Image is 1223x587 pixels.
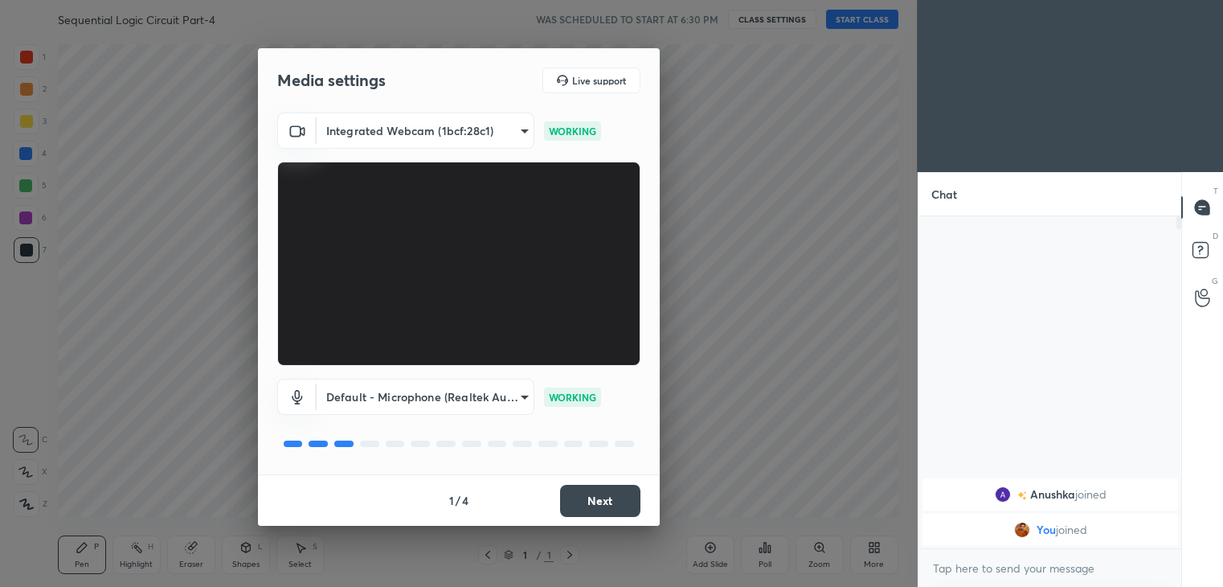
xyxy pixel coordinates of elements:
p: WORKING [549,390,596,404]
div: Integrated Webcam (1bcf:28c1) [317,379,534,415]
span: You [1036,523,1055,536]
p: T [1213,185,1218,197]
h4: 1 [449,492,454,509]
button: Next [560,485,640,517]
div: grid [918,475,1182,549]
span: Anushka [1029,488,1074,501]
img: no-rating-badge.077c3623.svg [1016,491,1026,500]
h2: Media settings [277,70,386,91]
p: Chat [918,173,970,216]
img: 3 [994,486,1010,503]
p: G [1212,275,1218,287]
div: Integrated Webcam (1bcf:28c1) [317,113,534,149]
h5: Live support [572,76,626,85]
img: 5786bad726924fb0bb2bae2edf64aade.jpg [1013,522,1029,538]
span: joined [1074,488,1106,501]
p: D [1213,230,1218,242]
span: joined [1055,523,1086,536]
h4: 4 [462,492,468,509]
p: WORKING [549,124,596,138]
h4: / [456,492,460,509]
